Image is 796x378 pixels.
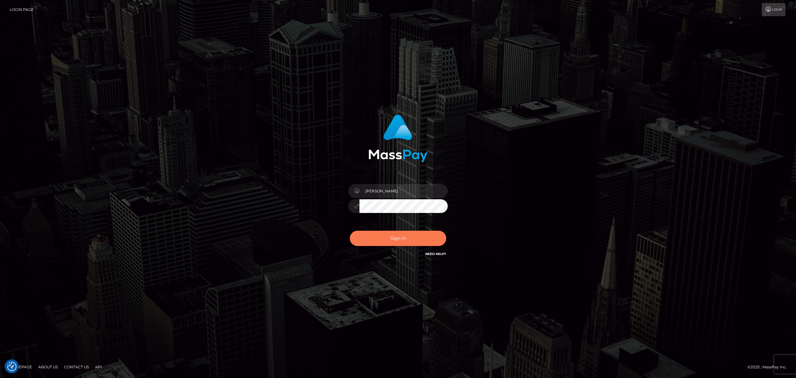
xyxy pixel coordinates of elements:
a: Login Page [10,3,34,16]
button: Sign in [350,231,446,246]
img: Revisit consent button [7,362,16,371]
img: MassPay Login [368,115,428,162]
a: Contact Us [62,362,91,372]
a: API [93,362,104,372]
a: About Us [36,362,60,372]
a: Login [762,3,785,16]
div: © 2025 , MassPay Inc. [747,364,791,371]
button: Consent Preferences [7,362,16,371]
input: Username... [359,184,448,198]
a: Need Help? [425,252,446,256]
a: Homepage [7,362,35,372]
